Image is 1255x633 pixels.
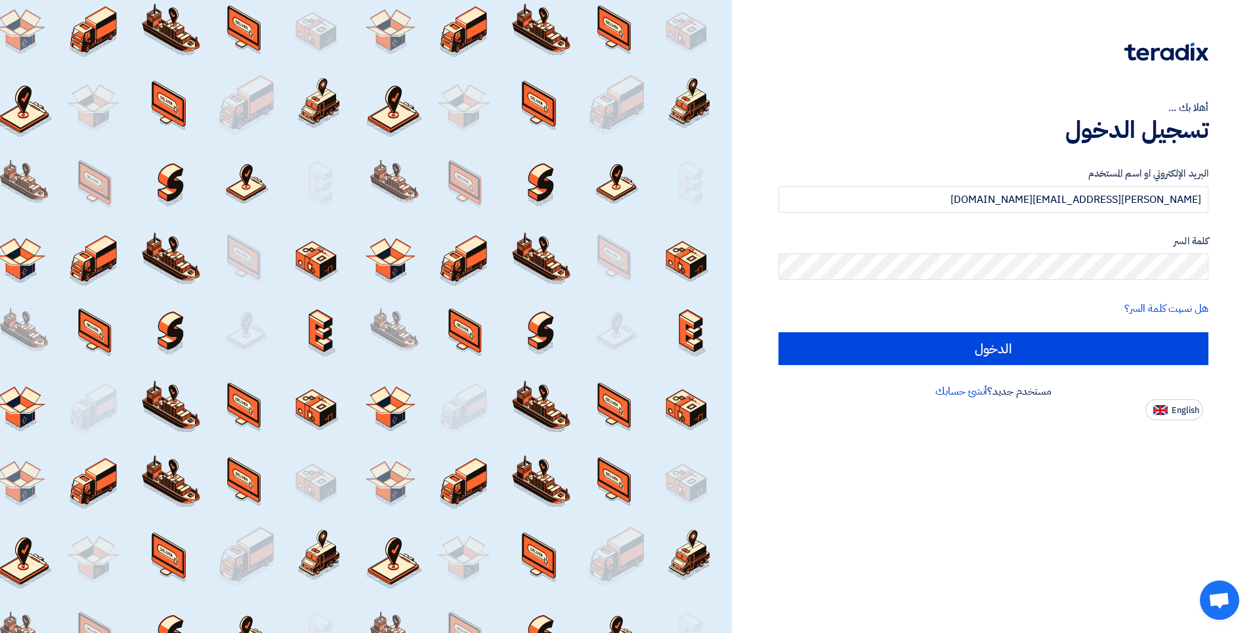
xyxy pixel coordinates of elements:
a: أنشئ حسابك [935,383,987,399]
input: الدخول [778,332,1208,365]
label: كلمة السر [778,234,1208,249]
input: أدخل بريد العمل الإلكتروني او اسم المستخدم الخاص بك ... [778,186,1208,213]
button: English [1145,399,1203,420]
a: هل نسيت كلمة السر؟ [1124,301,1208,316]
div: أهلا بك ... [778,100,1208,116]
div: مستخدم جديد؟ [778,383,1208,399]
h1: تسجيل الدخول [778,116,1208,144]
img: Teradix logo [1124,43,1208,61]
label: البريد الإلكتروني او اسم المستخدم [778,166,1208,181]
span: English [1172,406,1199,415]
div: Open chat [1200,580,1239,620]
img: en-US.png [1153,405,1168,415]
